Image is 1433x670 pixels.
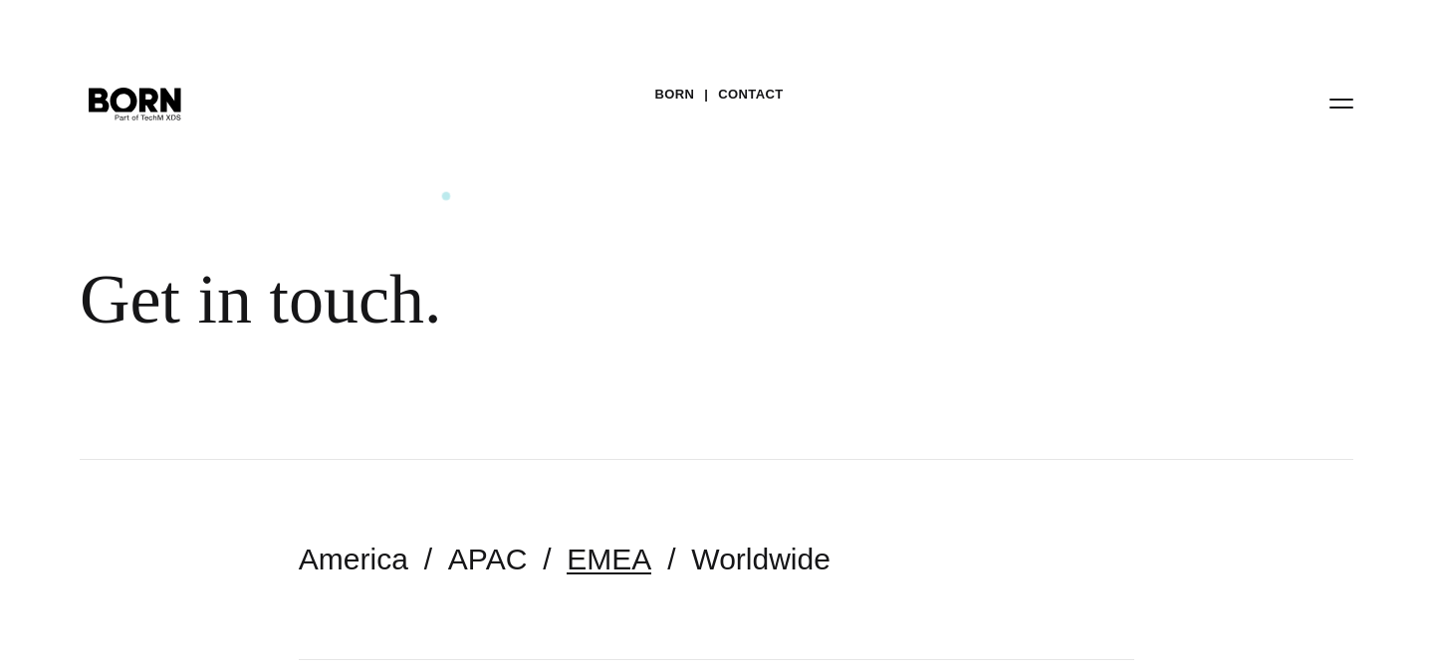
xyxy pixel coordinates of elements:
div: Get in touch. [80,259,1215,340]
a: APAC [448,543,527,575]
a: Worldwide [691,543,831,575]
a: EMEA [567,543,651,575]
a: Contact [718,80,783,110]
a: BORN [654,80,694,110]
button: Open [1317,82,1365,123]
a: America [299,543,408,575]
